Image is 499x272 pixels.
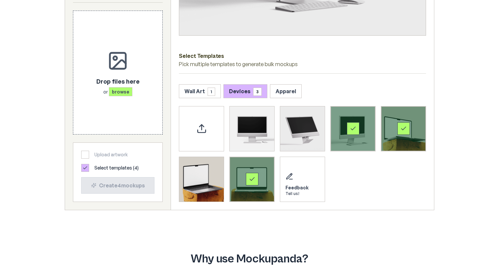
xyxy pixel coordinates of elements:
div: Select template MacBook Mockup 3 [229,157,275,202]
span: 1 [208,88,215,96]
img: iMac Mockup 2 [280,106,325,151]
div: Upload custom PSD template [179,106,224,151]
div: Select template MacBook Mockup 1 [381,106,426,151]
div: Create 4 mockup s [87,181,149,189]
div: Tell us! [285,191,309,196]
p: Pick multiple templates to generate bulk mockups [179,60,426,68]
span: Select templates ( 4 ) [94,165,139,171]
h3: Select Templates [179,52,426,60]
p: Drop files here [96,76,140,86]
p: or [96,88,140,95]
div: Select template iMac Mockup 1 [229,106,275,151]
button: Wall Art1 [179,84,221,98]
div: Select template MacBook Mockup 2 [179,157,224,202]
button: Devices3 [223,84,267,98]
span: browse [109,87,132,96]
div: Select template iMac Mockup 2 [280,106,325,151]
img: MacBook Mockup 2 [179,157,224,202]
button: Create4mockups [81,177,154,194]
h2: Why use Mockupanda? [75,253,424,266]
span: 3 [253,88,262,96]
img: iMac Mockup 1 [230,106,274,151]
div: Feedback [285,184,309,191]
span: Upload artwork [94,151,128,158]
button: Apparel [270,84,302,98]
div: Send feedback [280,157,325,202]
div: Select template iMac Mockup 3 [330,106,376,151]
